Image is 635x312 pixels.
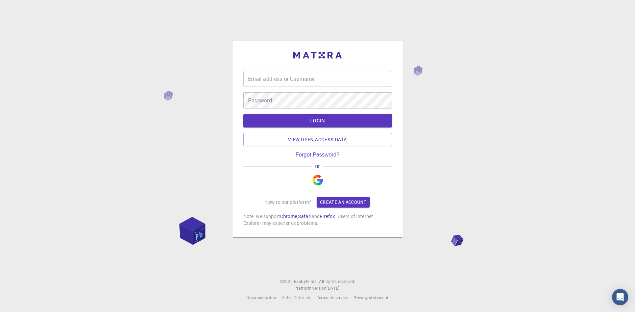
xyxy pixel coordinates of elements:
[612,289,628,305] div: Open Intercom Messenger
[243,213,392,226] p: Note: we support , and . Users of Internet Explorer may experience problems.
[243,133,392,146] a: View open access data
[312,175,323,186] img: Google
[353,294,389,301] a: Privacy statement
[317,294,348,301] a: Terms of service
[282,295,311,300] span: Video Tutorials
[280,278,294,285] span: © 2025
[319,278,355,285] span: All rights reserved.
[265,199,311,206] p: New to our platform?
[246,295,276,300] span: Documentation
[294,285,326,292] span: Platform version
[243,114,392,127] button: LOGIN
[294,278,318,285] a: Exabyte Inc.
[296,152,340,158] a: Forgot Password?
[353,295,389,300] span: Privacy statement
[320,213,335,219] a: Firefox
[280,213,297,219] a: Chrome
[294,279,318,284] span: Exabyte Inc.
[312,163,323,169] span: or
[298,213,312,219] a: Safari
[326,285,341,292] a: [DATE].
[326,285,341,291] span: [DATE] .
[317,295,348,300] span: Terms of service
[282,294,311,301] a: Video Tutorials
[246,294,276,301] a: Documentation
[317,197,370,208] a: Create an account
